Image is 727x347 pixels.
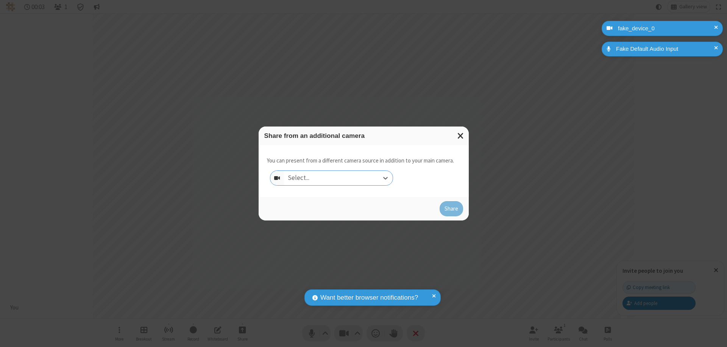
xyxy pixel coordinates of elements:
[613,45,717,53] div: Fake Default Audio Input
[320,293,418,303] span: Want better browser notifications?
[440,201,463,216] button: Share
[615,24,717,33] div: fake_device_0
[264,132,463,139] h3: Share from an additional camera
[267,156,454,165] p: You can present from a different camera source in addition to your main camera.
[453,127,469,145] button: Close modal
